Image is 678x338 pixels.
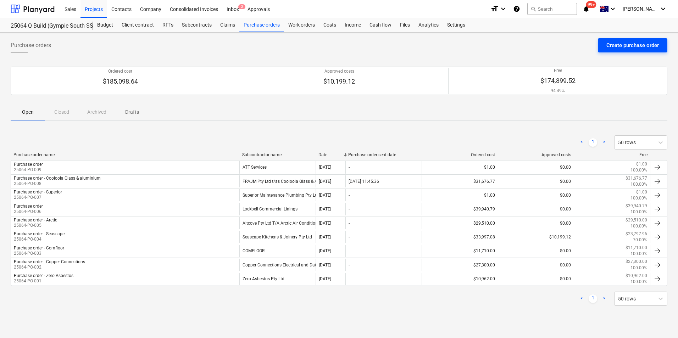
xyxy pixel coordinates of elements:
[123,108,140,116] p: Drafts
[589,138,597,147] a: Page 1 is your current page
[490,5,499,13] i: format_size
[14,222,57,229] p: 25064-PO-005
[239,217,316,229] div: Altcove Pty Ltd T/A Arctic Air Conditioning
[349,193,350,198] div: -
[319,276,331,281] div: [DATE]
[14,273,73,278] div: Purchase order - Zero Asbestos
[319,179,331,184] div: [DATE]
[117,18,158,32] a: Client contract
[659,5,667,13] i: keyboard_arrow_down
[540,88,576,94] p: 94.49%
[443,18,469,32] div: Settings
[14,250,64,257] p: 25064-PO-003
[643,304,678,338] iframe: Chat Widget
[239,161,316,173] div: ATF Services
[11,22,84,30] div: 25064 Q Build (Gympie South SS C Block GLA Refurb)
[349,179,379,184] div: [DATE] 11:45:36
[626,231,647,237] p: $23,797.96
[498,245,574,257] div: $0.00
[14,167,43,173] p: 25064-PO-009
[14,246,64,250] div: Purchase order - Comfloor
[626,175,647,181] p: $31,676.77
[606,41,659,50] div: Create purchase order
[216,18,239,32] a: Claims
[349,221,350,226] div: -
[630,209,647,215] p: 100.00%
[530,6,536,12] span: search
[422,189,498,201] div: $1.00
[626,203,647,209] p: $39,940.79
[239,203,316,215] div: Lockbell Commercial Linings
[14,231,65,236] div: Purchase order - Seascape
[422,175,498,187] div: $31,676.77
[319,263,331,267] div: [DATE]
[600,138,608,147] a: Next page
[626,217,647,223] p: $29,510.00
[348,152,419,157] div: Purchase order sent date
[239,175,316,187] div: FRAJM Pty Ltd t/as Cooloola Glass & Aluminium
[158,18,178,32] a: RFTs
[14,218,57,222] div: Purchase order - Arctic
[239,231,316,243] div: Seascape Kitchens & Joinery Pty Ltd
[365,18,396,32] a: Cash flow
[318,152,343,157] div: Date
[349,248,350,253] div: -
[319,235,331,240] div: [DATE]
[349,235,350,240] div: -
[178,18,216,32] a: Subcontracts
[14,190,62,195] div: Purchase order - Superior
[349,165,350,170] div: -
[527,3,577,15] button: Search
[284,18,319,32] a: Work orders
[14,236,65,242] p: 25064-PO-004
[498,259,574,271] div: $0.00
[623,6,658,12] span: [PERSON_NAME]
[319,221,331,226] div: [DATE]
[340,18,365,32] a: Income
[11,41,51,50] span: Purchase orders
[319,248,331,253] div: [DATE]
[630,181,647,187] p: 100.00%
[14,264,85,270] p: 25064-PO-002
[608,5,617,13] i: keyboard_arrow_down
[422,217,498,229] div: $29,510.00
[14,176,101,181] div: Purchase order - Cooloola Glass & aluminium
[636,161,647,167] p: $1.00
[626,259,647,265] p: $27,300.00
[513,5,520,13] i: Knowledge base
[498,203,574,215] div: $0.00
[319,18,340,32] a: Costs
[239,259,316,271] div: Copper Connections Electrical and Data Solutions Pty Ltd
[239,18,284,32] div: Purchase orders
[103,77,138,86] p: $185,098.64
[598,38,667,52] button: Create purchase order
[577,294,586,303] a: Previous page
[14,204,43,209] div: Purchase order
[589,294,597,303] a: Page 1 is your current page
[93,18,117,32] div: Budget
[498,273,574,285] div: $0.00
[323,77,355,86] p: $10,199.12
[577,152,648,157] div: Free
[414,18,443,32] a: Analytics
[14,181,101,187] p: 25064-PO-008
[424,152,495,157] div: Ordered cost
[319,207,331,212] div: [DATE]
[633,237,647,243] p: 70.00%
[238,4,245,9] span: 2
[19,108,36,116] p: Open
[499,5,507,13] i: keyboard_arrow_down
[498,189,574,201] div: $0.00
[239,245,316,257] div: COMFLOOR
[349,276,350,281] div: -
[498,161,574,173] div: $0.00
[501,152,571,157] div: Approved costs
[422,231,498,243] div: $33,997.08
[630,223,647,229] p: 100.00%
